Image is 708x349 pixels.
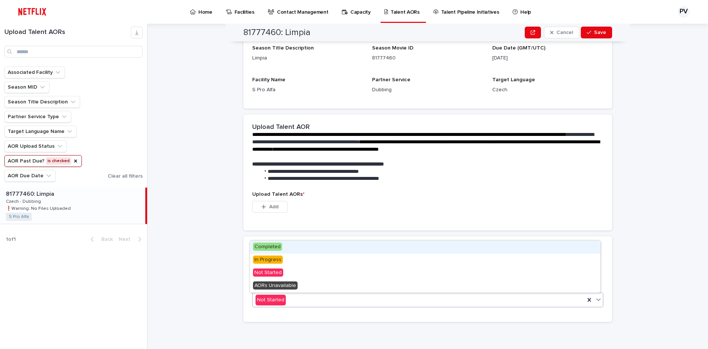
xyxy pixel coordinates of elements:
[4,66,65,78] button: Associated Facility
[4,96,80,108] button: Season Title Description
[372,45,413,51] span: Season Movie ID
[252,77,285,82] span: Facility Name
[252,86,363,94] p: S Pro Alfa
[253,268,283,277] span: Not Started
[253,281,298,290] span: AORs Unavailable
[6,198,42,204] p: Czech - Dubbing
[15,4,50,19] img: ifQbXi3ZQGMSEF7WDB7W
[6,205,72,211] p: ❗️Warning: No Files Uploaded
[252,201,288,213] button: Add
[4,81,49,93] button: Season MID
[556,30,573,35] span: Cancel
[252,54,363,62] p: Limpia
[243,27,310,38] h2: 81777460: Limpia
[108,174,143,179] span: Clear all filters
[105,171,143,182] button: Clear all filters
[372,77,410,82] span: Partner Service
[4,28,131,37] h1: Upload Talent AORs
[253,243,282,251] span: Completed
[250,267,600,280] div: Not Started
[372,54,483,62] p: 81777460
[4,170,56,182] button: AOR Due Date
[678,6,690,18] div: PV
[492,86,603,94] p: Czech
[492,54,603,62] p: [DATE]
[269,204,278,209] span: Add
[250,241,600,254] div: Completed
[4,140,67,152] button: AOR Upload Status
[4,111,71,123] button: Partner Service Type
[252,192,305,197] span: Upload Talent AORs
[4,126,77,137] button: Target Language Name
[252,123,310,131] h2: Upload Talent AOR
[581,27,612,38] button: Save
[256,295,286,305] div: Not Started
[97,237,113,242] span: Back
[544,27,579,38] button: Cancel
[492,45,545,51] span: Due Date (GMT/UTC)
[4,46,143,58] input: Search
[6,189,56,198] p: 81777460: Limpia
[119,237,135,242] span: Next
[250,280,600,292] div: AORs Unavailable
[9,214,29,219] a: S Pro Alfa
[492,77,535,82] span: Target Language
[4,155,82,167] button: AOR Past Due?
[250,254,600,267] div: In Progress
[372,86,483,94] p: Dubbing
[594,30,606,35] span: Save
[253,256,283,264] span: In Progress
[116,236,147,243] button: Next
[85,236,116,243] button: Back
[252,45,314,51] span: Season Title Description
